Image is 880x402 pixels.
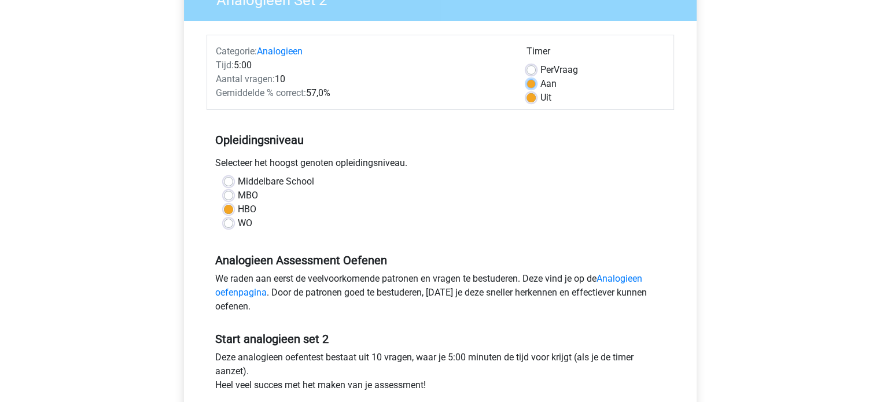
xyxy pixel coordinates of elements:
span: Tijd: [216,60,234,71]
span: Aantal vragen: [216,73,275,84]
div: Selecteer het hoogst genoten opleidingsniveau. [207,156,674,175]
label: MBO [238,189,258,202]
h5: Start analogieen set 2 [215,332,665,346]
div: We raden aan eerst de veelvoorkomende patronen en vragen te bestuderen. Deze vind je op de . Door... [207,272,674,318]
div: 5:00 [207,58,518,72]
span: Gemiddelde % correct: [216,87,306,98]
div: Deze analogieen oefentest bestaat uit 10 vragen, waar je 5:00 minuten de tijd voor krijgt (als je... [207,351,674,397]
h5: Analogieen Assessment Oefenen [215,253,665,267]
label: Aan [540,77,557,91]
label: Vraag [540,63,578,77]
label: WO [238,216,252,230]
div: 57,0% [207,86,518,100]
span: Per [540,64,554,75]
a: Analogieen [257,46,303,57]
h5: Opleidingsniveau [215,128,665,152]
label: HBO [238,202,256,216]
label: Uit [540,91,551,105]
span: Categorie: [216,46,257,57]
div: 10 [207,72,518,86]
label: Middelbare School [238,175,314,189]
div: Timer [526,45,665,63]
